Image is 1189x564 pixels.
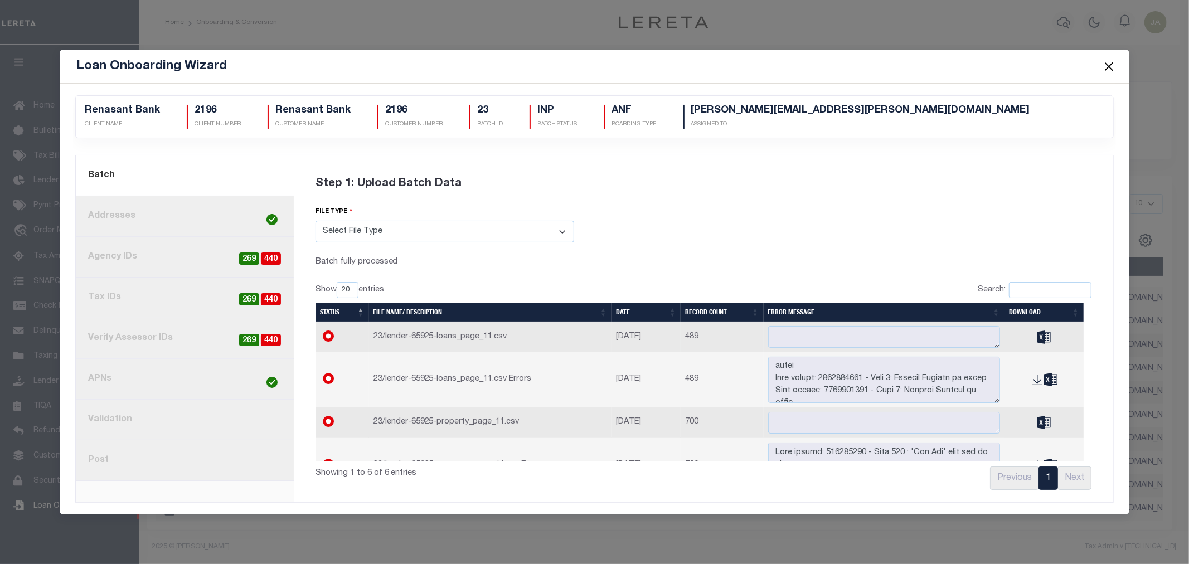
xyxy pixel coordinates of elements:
[275,120,351,129] p: CUSTOMER NAME
[681,438,763,493] td: 700
[369,352,612,407] td: 23/lender-65925-loans_page_11.csv Errors
[681,303,763,322] th: Record Count: activate to sort column ascending
[261,252,281,265] span: 440
[76,59,227,74] h5: Loan Onboarding Wizard
[1009,282,1091,298] input: Search:
[316,461,630,480] div: Showing 1 to 6 of 6 entries
[76,318,294,359] a: Verify Assessor IDs440269
[537,105,577,117] h5: INP
[261,293,281,306] span: 440
[681,322,763,352] td: 489
[612,407,681,438] td: [DATE]
[681,352,763,407] td: 489
[76,278,294,318] a: Tax IDs440269
[76,196,294,237] a: Addresses
[369,407,612,438] td: 23/lender-65925-property_page_11.csv
[316,206,353,217] label: file type
[369,303,612,322] th: File Name/ Description: activate to sort column ascending
[261,334,281,347] span: 440
[385,105,443,117] h5: 2196
[266,214,278,225] img: check-icon-green.svg
[691,120,1030,129] p: Assigned To
[768,357,1000,403] textarea: Lore ipsumd: 0458600708 - Sita 0: Consect Adipisc el seddo Eius tempor: 2443479005 - Inci 6: Utla...
[316,162,1092,206] div: Step 1: Upload Batch Data
[978,282,1091,298] label: Search:
[275,105,351,117] h5: Renasant Bank
[612,105,657,117] h5: ANF
[316,282,384,298] label: Show entries
[239,293,259,306] span: 269
[681,407,763,438] td: 700
[612,438,681,493] td: [DATE]
[266,377,278,388] img: check-icon-green.svg
[1101,59,1116,74] button: Close
[76,237,294,278] a: Agency IDs440269
[612,303,681,322] th: Date: activate to sort column ascending
[85,120,160,129] p: CLIENT NAME
[76,400,294,440] a: Validation
[239,334,259,347] span: 269
[612,322,681,352] td: [DATE]
[612,352,681,407] td: [DATE]
[316,303,369,322] th: Status: activate to sort column descending
[76,359,294,400] a: APNs
[76,440,294,481] a: Post
[1038,466,1058,490] a: 1
[316,256,574,269] div: Batch fully processed
[385,120,443,129] p: CUSTOMER NUMBER
[691,105,1030,117] h5: [PERSON_NAME][EMAIL_ADDRESS][PERSON_NAME][DOMAIN_NAME]
[477,105,503,117] h5: 23
[369,438,612,493] td: 23/lender-65925-property_page_11.csv Errors
[369,322,612,352] td: 23/lender-65925-loans_page_11.csv
[239,252,259,265] span: 269
[195,105,241,117] h5: 2196
[85,105,160,117] h5: Renasant Bank
[764,303,1004,322] th: Error Message: activate to sort column ascending
[195,120,241,129] p: CLIENT NUMBER
[768,443,1000,489] textarea: Lore ipsumd: 516285290 - Sita 520 : 'Con Adi' elit sed do eiusm. Temp incidi: 440539698 - Utla 59...
[76,155,294,196] a: Batch
[537,120,577,129] p: BATCH STATUS
[1004,303,1084,322] th: Download: activate to sort column ascending
[477,120,503,129] p: BATCH ID
[337,282,358,298] select: Showentries
[612,120,657,129] p: Boarding Type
